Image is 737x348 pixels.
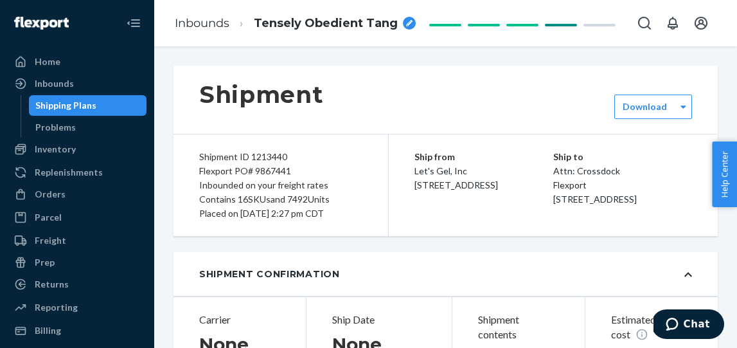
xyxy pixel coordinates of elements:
[175,16,229,30] a: Inbounds
[623,100,667,113] label: Download
[8,320,147,341] a: Billing
[199,178,362,192] div: Inbounded on your freight rates
[35,278,69,291] div: Returns
[199,150,362,164] div: Shipment ID 1213440
[35,99,96,112] div: Shipping Plans
[660,10,686,36] button: Open notifications
[35,256,55,269] div: Prep
[332,313,426,327] p: Ship Date
[653,309,724,342] iframe: Opens a widget where you can chat to one of our agents
[199,164,362,178] div: Flexport PO# 9867441
[29,95,147,116] a: Shipping Plans
[8,162,147,183] a: Replenishments
[553,178,692,192] p: Flexport
[199,81,323,108] h1: Shipment
[35,143,76,156] div: Inventory
[35,121,76,134] div: Problems
[254,15,398,32] span: Tensely Obedient Tang
[553,164,692,178] p: Attn: Crossdock
[8,139,147,160] a: Inventory
[8,207,147,228] a: Parcel
[35,188,66,201] div: Orders
[199,268,340,280] div: Shipment Confirmation
[553,194,637,205] span: [STREET_ADDRESS]
[35,324,61,337] div: Billing
[688,10,714,36] button: Open account menu
[121,10,147,36] button: Close Navigation
[199,206,362,221] div: Placed on [DATE] 2:27 pm CDT
[35,77,74,90] div: Inbounds
[14,17,69,30] img: Flexport logo
[553,150,692,164] p: Ship to
[29,117,147,138] a: Problems
[35,301,78,314] div: Reporting
[478,313,559,342] p: Shipment contents
[35,55,60,68] div: Home
[8,297,147,318] a: Reporting
[632,10,657,36] button: Open Search Box
[611,313,692,342] p: Estimated total cost
[8,73,147,94] a: Inbounds
[199,192,362,206] div: Contains 16 SKUs and 7492 Units
[8,274,147,295] a: Returns
[8,230,147,251] a: Freight
[164,5,426,42] ol: breadcrumbs
[8,184,147,205] a: Orders
[199,313,280,327] p: Carrier
[35,211,62,224] div: Parcel
[414,165,498,190] span: Let's Gel, Inc [STREET_ADDRESS]
[8,51,147,72] a: Home
[35,166,103,179] div: Replenishments
[712,142,737,207] button: Help Center
[414,150,553,164] p: Ship from
[8,252,147,273] a: Prep
[35,234,66,247] div: Freight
